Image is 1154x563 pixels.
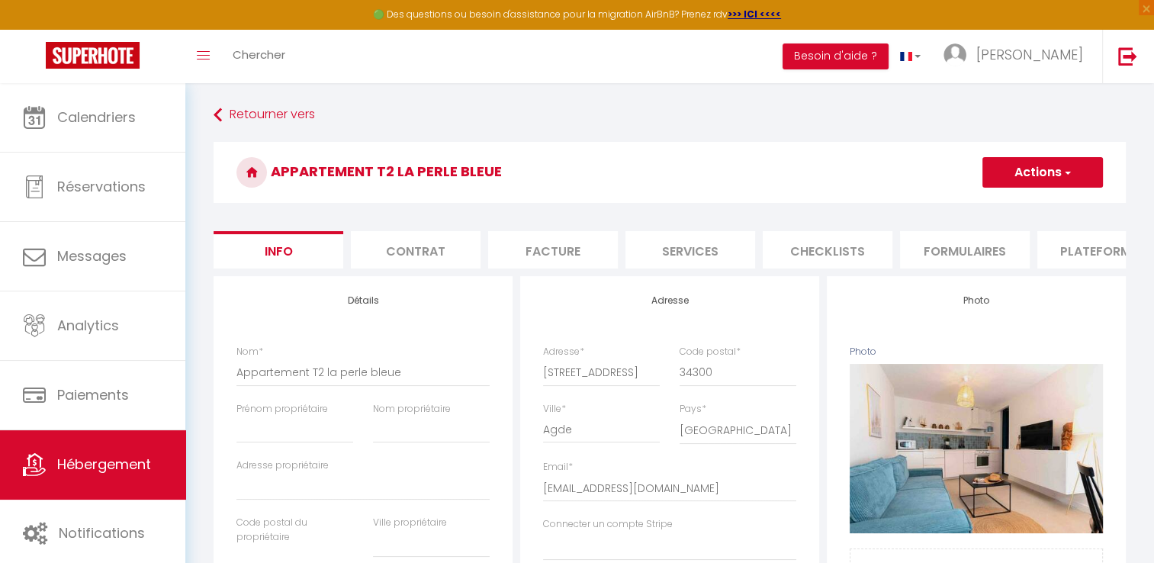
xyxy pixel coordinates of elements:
[57,316,119,335] span: Analytics
[543,402,566,417] label: Ville
[46,42,140,69] img: Super Booking
[221,30,297,83] a: Chercher
[543,295,796,306] h4: Adresse
[351,231,481,269] li: Contrat
[976,45,1083,64] span: [PERSON_NAME]
[57,177,146,196] span: Réservations
[982,157,1103,188] button: Actions
[57,455,151,474] span: Hébergement
[214,101,1126,129] a: Retourner vers
[57,385,129,404] span: Paiements
[236,458,329,473] label: Adresse propriétaire
[625,231,755,269] li: Services
[214,231,343,269] li: Info
[214,142,1126,203] h3: Appartement T2 la perle bleue
[850,295,1103,306] h4: Photo
[236,295,490,306] h4: Détails
[680,402,706,417] label: Pays
[900,231,1030,269] li: Formulaires
[373,402,451,417] label: Nom propriétaire
[57,108,136,127] span: Calendriers
[373,516,447,530] label: Ville propriétaire
[728,8,781,21] a: >>> ICI <<<<
[543,345,584,359] label: Adresse
[488,231,618,269] li: Facture
[59,523,145,542] span: Notifications
[1118,47,1137,66] img: logout
[763,231,892,269] li: Checklists
[680,345,741,359] label: Code postal
[236,516,353,545] label: Code postal du propriétaire
[543,460,573,475] label: Email
[932,30,1102,83] a: ... [PERSON_NAME]
[233,47,285,63] span: Chercher
[943,43,966,66] img: ...
[783,43,889,69] button: Besoin d'aide ?
[236,402,328,417] label: Prénom propriétaire
[57,246,127,265] span: Messages
[850,345,876,359] label: Photo
[543,517,673,532] label: Connecter un compte Stripe
[236,345,263,359] label: Nom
